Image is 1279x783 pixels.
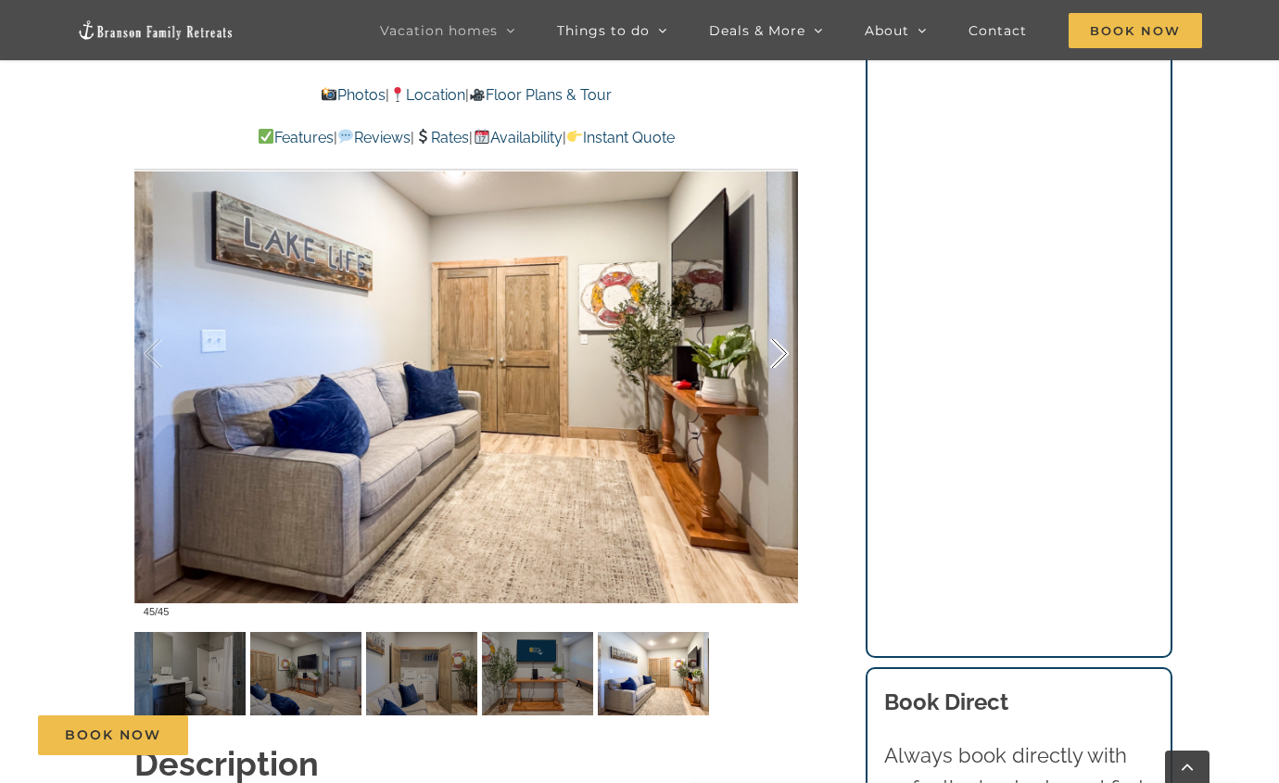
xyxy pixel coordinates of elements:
[77,19,234,41] img: Branson Family Retreats Logo
[470,87,485,102] img: 🎥
[414,129,469,146] a: Rates
[134,83,798,107] p: | |
[322,87,336,102] img: 📸
[337,129,411,146] a: Reviews
[390,87,405,102] img: 📍
[38,715,188,755] a: Book Now
[320,86,385,104] a: Photos
[884,688,1008,715] b: Book Direct
[134,632,246,715] img: Dreamweaver-Cabin-at-Table-Rock-Lake-3024-scaled.jpg-nggid043019-ngg0dyn-120x90-00f0w010c011r110f...
[65,727,161,743] span: Book Now
[482,632,593,715] img: Dreamweaver-Cabin-at-Table-Rock-Lake-1048-Edit-scaled.jpg-nggid042847-ngg0dyn-120x90-00f0w010c011...
[259,129,273,144] img: ✅
[598,632,709,715] img: Dreamweaver-Cabin-at-Table-Rock-Lake-1049-scaled.jpg-nggid042846-ngg0dyn-120x90-00f0w010c011r110f...
[475,129,489,144] img: 📆
[338,129,353,144] img: 💬
[709,24,805,37] span: Deals & More
[258,129,334,146] a: Features
[380,24,498,37] span: Vacation homes
[366,632,477,715] img: Dreamweaver-Cabin-at-Table-Rock-Lake-1047-scaled.jpg-nggid042845-ngg0dyn-120x90-00f0w010c011r110f...
[134,126,798,150] p: | | | |
[1069,13,1202,48] span: Book Now
[473,129,562,146] a: Availability
[469,86,612,104] a: Floor Plans & Tour
[415,129,430,144] img: 💲
[557,24,650,37] span: Things to do
[969,24,1027,37] span: Contact
[865,24,909,37] span: About
[566,129,675,146] a: Instant Quote
[567,129,582,144] img: 👉
[389,86,465,104] a: Location
[134,744,319,783] strong: Description
[250,632,361,715] img: Dreamweaver-Cabin-at-Table-Rock-Lake-1046-scaled.jpg-nggid042848-ngg0dyn-120x90-00f0w010c011r110f...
